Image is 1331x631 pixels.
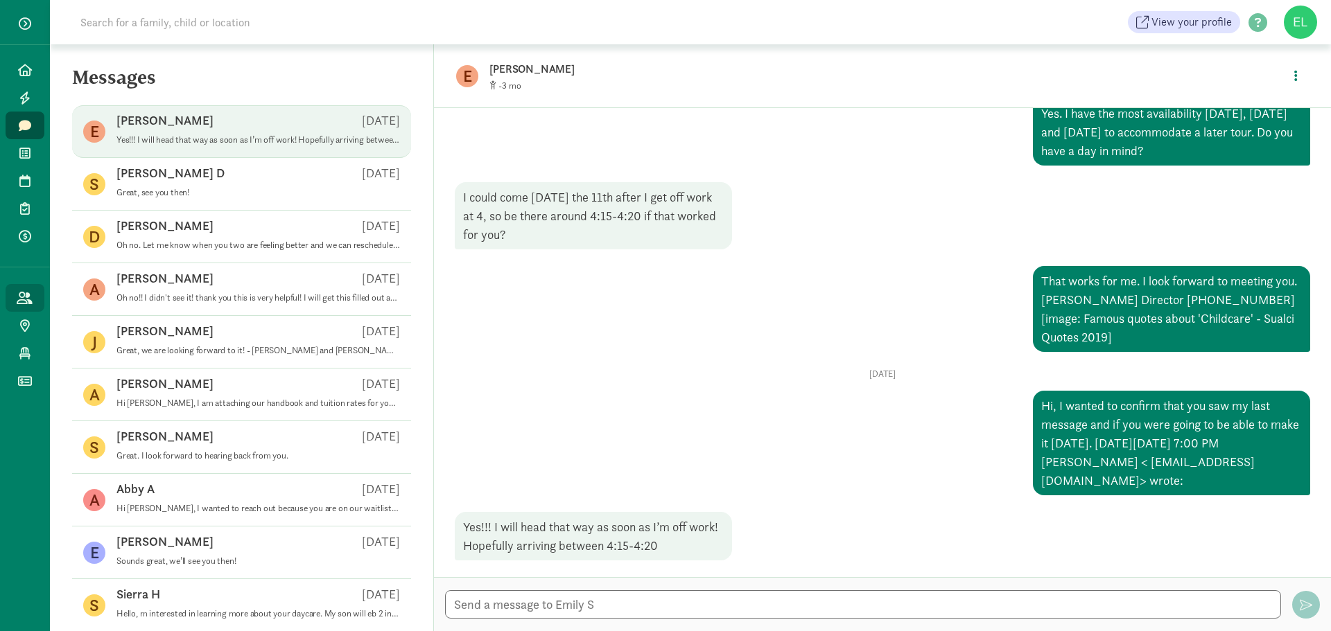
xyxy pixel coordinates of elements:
[116,134,400,145] p: Yes!!! I will head that way as soon as I’m off work! Hopefully arriving between 4:15-4:20
[116,450,400,461] p: Great. I look forward to hearing back from you.
[116,428,214,445] p: [PERSON_NAME]
[83,489,105,511] figure: A
[455,182,732,249] div: I could come [DATE] the 11th after I get off work at 4, so be there around 4:15-4:20 if that work...
[83,542,105,564] figure: E
[83,278,105,301] figure: A
[50,66,433,100] h5: Messages
[116,556,400,567] p: Sounds great, we’ll see you then!
[116,375,214,392] p: [PERSON_NAME]
[116,165,225,181] p: [PERSON_NAME] D
[1033,391,1310,495] div: Hi, I wanted to confirm that you saw my last message and if you were going to be able to make it ...
[116,240,400,251] p: Oh no. Let me know when you two are feeling better and we can reschedule the tour.
[83,331,105,353] figure: J
[362,165,400,181] p: [DATE]
[116,398,400,409] p: Hi [PERSON_NAME], I am attaching our handbook and tuition rates for you to learn more about our p...
[1262,565,1331,631] iframe: Chat Widget
[1033,266,1310,352] div: That works for me. I look forward to meeting you. [PERSON_NAME] Director [PHONE_NUMBER] [image: F...
[455,368,1310,380] p: [DATE]
[362,270,400,287] p: [DATE]
[362,586,400,603] p: [DATE]
[116,323,214,339] p: [PERSON_NAME]
[116,503,400,514] p: Hi [PERSON_NAME], I wanted to reach out because you are on our waitlist. Are you still looking fo...
[362,375,400,392] p: [DATE]
[456,65,478,87] figure: E
[72,8,461,36] input: Search for a family, child or location
[83,436,105,459] figure: S
[362,112,400,129] p: [DATE]
[1033,98,1310,166] div: Yes. I have the most availability [DATE], [DATE] and [DATE] to accommodate a later tour. Do you h...
[362,217,400,234] p: [DATE]
[498,80,521,91] span: -3
[455,512,732,560] div: Yes!!! I will head that way as soon as I’m off work! Hopefully arriving between 4:15-4:20
[116,292,400,303] p: Oh no!! I didn't see it! thank you this is very helpful! I will get this filled out and sent over!
[116,187,400,198] p: Great, see you then!
[362,428,400,445] p: [DATE]
[116,270,214,287] p: [PERSON_NAME]
[116,586,160,603] p: Sierra H
[116,533,214,550] p: [PERSON_NAME]
[83,226,105,248] figure: D
[1128,11,1240,33] a: View your profile
[116,112,214,129] p: [PERSON_NAME]
[83,384,105,406] figure: A
[116,217,214,234] p: [PERSON_NAME]
[362,481,400,497] p: [DATE]
[83,173,105,195] figure: S
[83,594,105,616] figure: S
[1151,14,1232,30] span: View your profile
[362,533,400,550] p: [DATE]
[116,608,400,619] p: Hello, m interested in learning more about your daycare. My son will eb 2 in July - we are lookin...
[83,121,105,143] figure: E
[362,323,400,339] p: [DATE]
[116,345,400,356] p: Great, we are looking forward to it! - [PERSON_NAME] and [PERSON_NAME]
[489,60,926,79] p: [PERSON_NAME]
[116,481,155,497] p: Abby A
